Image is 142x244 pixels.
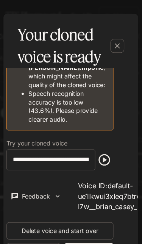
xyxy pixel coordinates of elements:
[34,48,92,62] b: [PERSON_NAME] [PERSON_NAME].mp3
[15,213,62,236] button: Create another voice
[15,194,108,210] button: Delete voice and start over
[15,123,68,128] p: Try your cloned voice
[77,158,134,185] p: Voice ID: default-ue1lkwui3xleq7btrv-l7w__brian_casey_
[24,21,103,59] h5: Your cloned voice is ready
[34,37,102,111] div: Warnings for file, which might affect the quality of the cloned voice:
[15,166,66,178] button: Feedback
[34,78,102,108] li: Speech recognition accuracy is too low (43.6%). Please provide clearer audio.
[65,213,108,236] button: Test in Playground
